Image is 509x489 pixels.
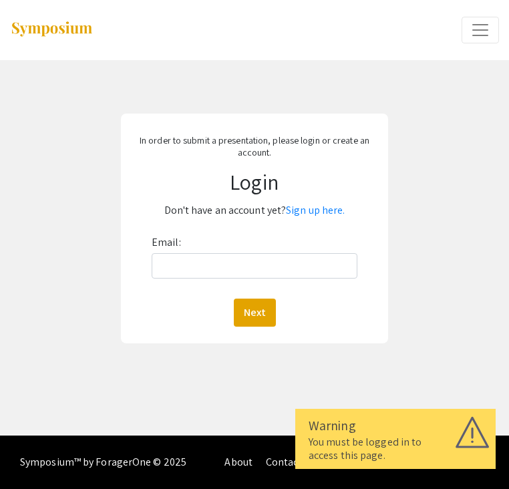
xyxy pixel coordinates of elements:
a: Sign up here. [286,203,345,217]
a: Contact Us [266,455,316,469]
button: Next [234,299,276,327]
label: Email: [152,232,181,253]
p: In order to submit a presentation, please login or create an account. [126,134,383,158]
button: Expand or Collapse Menu [462,17,499,43]
div: Symposium™ by ForagerOne © 2025 [20,436,186,489]
div: Warning [309,416,482,436]
div: You must be logged in to access this page. [309,436,482,462]
h1: Login [126,169,383,194]
p: Don't have an account yet? [126,200,383,221]
a: About [224,455,252,469]
img: Symposium by ForagerOne [10,21,94,39]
